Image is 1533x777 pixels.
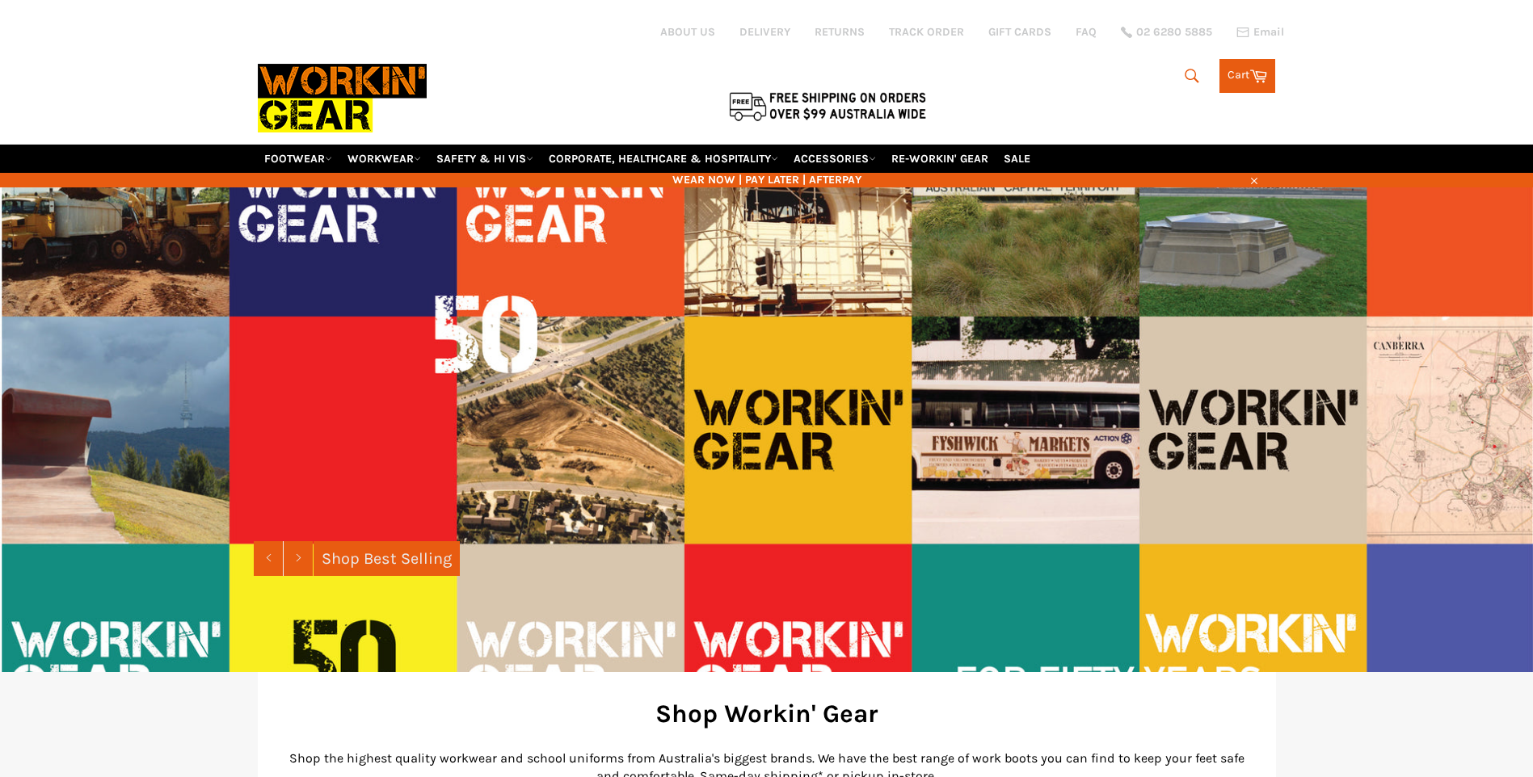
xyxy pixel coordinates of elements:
img: Workin Gear leaders in Workwear, Safety Boots, PPE, Uniforms. Australia's No.1 in Workwear [258,52,427,144]
a: ABOUT US [660,24,715,40]
a: FOOTWEAR [258,145,339,173]
a: CORPORATE, HEALTHCARE & HOSPITALITY [542,145,785,173]
h2: Shop Workin' Gear [282,696,1252,731]
span: WEAR NOW | PAY LATER | AFTERPAY [258,172,1276,187]
span: 02 6280 5885 [1136,27,1212,38]
a: Email [1236,26,1284,39]
a: Cart [1219,59,1275,93]
img: Flat $9.95 shipping Australia wide [726,89,929,123]
span: Email [1253,27,1284,38]
a: DELIVERY [739,24,790,40]
a: 02 6280 5885 [1121,27,1212,38]
a: FAQ [1076,24,1097,40]
a: Shop Best Selling [314,541,460,576]
a: SAFETY & HI VIS [430,145,540,173]
a: GIFT CARDS [988,24,1051,40]
a: RETURNS [815,24,865,40]
a: WORKWEAR [341,145,427,173]
a: RE-WORKIN' GEAR [885,145,995,173]
a: ACCESSORIES [787,145,882,173]
a: SALE [997,145,1037,173]
a: TRACK ORDER [889,24,964,40]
